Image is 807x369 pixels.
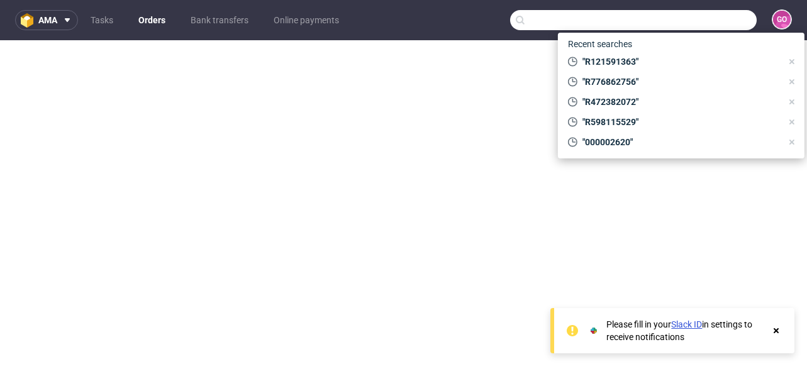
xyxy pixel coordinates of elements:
a: Tasks [83,10,121,30]
a: Bank transfers [183,10,256,30]
a: Slack ID [671,319,702,329]
span: "R472382072" [577,96,782,108]
div: Please fill in your in settings to receive notifications [606,318,764,343]
span: "000002620" [577,136,782,148]
figcaption: GO [773,11,791,28]
img: logo [21,13,38,28]
img: Slack [587,324,600,337]
span: "R121591363" [577,55,782,68]
span: Recent searches [563,34,637,54]
a: Online payments [266,10,347,30]
span: "R776862756" [577,75,782,88]
span: "R598115529" [577,116,782,128]
span: ama [38,16,57,25]
button: ama [15,10,78,30]
a: Orders [131,10,173,30]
